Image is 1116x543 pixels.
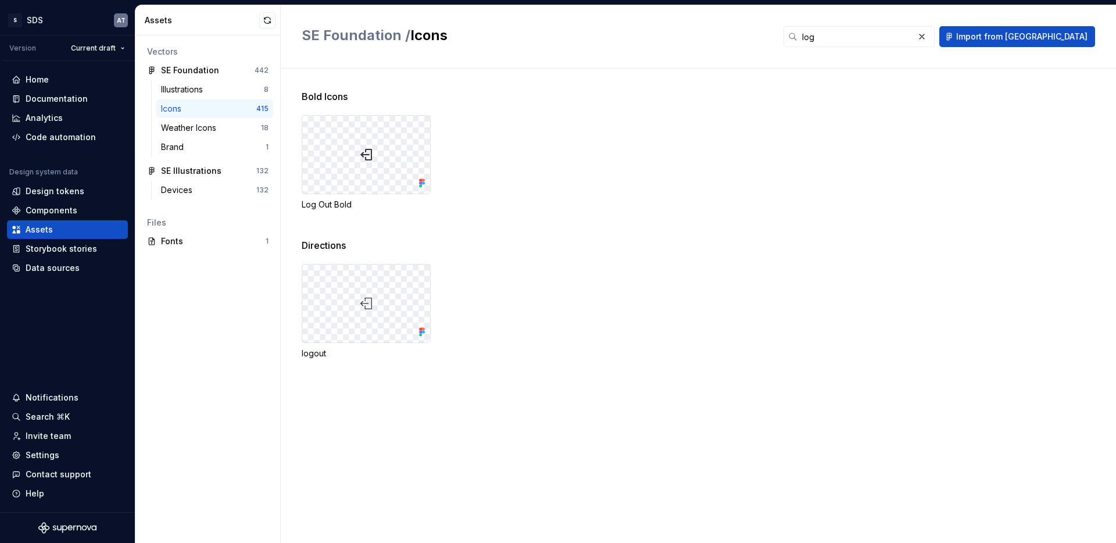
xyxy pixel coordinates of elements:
[302,238,346,252] span: Directions
[161,184,197,196] div: Devices
[7,408,128,426] button: Search ⌘K
[26,243,97,255] div: Storybook stories
[26,224,53,235] div: Assets
[7,182,128,201] a: Design tokens
[161,84,208,95] div: Illustrations
[7,90,128,108] a: Documentation
[7,240,128,258] a: Storybook stories
[256,104,269,113] div: 415
[38,522,96,534] svg: Supernova Logo
[26,131,96,143] div: Code automation
[26,392,78,403] div: Notifications
[7,109,128,127] a: Analytics
[26,112,63,124] div: Analytics
[26,449,59,461] div: Settings
[145,15,259,26] div: Assets
[302,90,348,103] span: Bold Icons
[156,138,273,156] a: Brand1
[156,181,273,199] a: Devices132
[147,217,269,228] div: Files
[26,93,88,105] div: Documentation
[7,446,128,465] a: Settings
[7,427,128,445] a: Invite team
[256,166,269,176] div: 132
[2,8,133,33] button: SSDSAT
[7,220,128,239] a: Assets
[161,122,221,134] div: Weather Icons
[7,484,128,503] button: Help
[7,259,128,277] a: Data sources
[302,26,770,45] h2: Icons
[26,205,77,216] div: Components
[9,167,78,177] div: Design system data
[266,142,269,152] div: 1
[264,85,269,94] div: 8
[302,199,431,210] div: Log Out Bold
[9,44,36,53] div: Version
[266,237,269,246] div: 1
[142,162,273,180] a: SE Illustrations132
[7,465,128,484] button: Contact support
[8,13,22,27] div: S
[7,70,128,89] a: Home
[117,16,126,25] div: AT
[256,185,269,195] div: 132
[26,185,84,197] div: Design tokens
[161,65,219,76] div: SE Foundation
[7,201,128,220] a: Components
[26,469,91,480] div: Contact support
[26,430,71,442] div: Invite team
[27,15,43,26] div: SDS
[797,26,914,47] input: Search in assets...
[302,27,410,44] span: SE Foundation /
[956,31,1088,42] span: Import from [GEOGRAPHIC_DATA]
[66,40,130,56] button: Current draft
[161,165,221,177] div: SE Illustrations
[156,99,273,118] a: Icons415
[26,262,80,274] div: Data sources
[255,66,269,75] div: 442
[147,46,269,58] div: Vectors
[7,388,128,407] button: Notifications
[26,411,70,423] div: Search ⌘K
[26,488,44,499] div: Help
[161,235,266,247] div: Fonts
[142,232,273,251] a: Fonts1
[156,119,273,137] a: Weather Icons18
[261,123,269,133] div: 18
[26,74,49,85] div: Home
[71,44,116,53] span: Current draft
[302,348,431,359] div: logout
[161,141,188,153] div: Brand
[939,26,1095,47] button: Import from [GEOGRAPHIC_DATA]
[142,61,273,80] a: SE Foundation442
[161,103,186,115] div: Icons
[7,128,128,147] a: Code automation
[156,80,273,99] a: Illustrations8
